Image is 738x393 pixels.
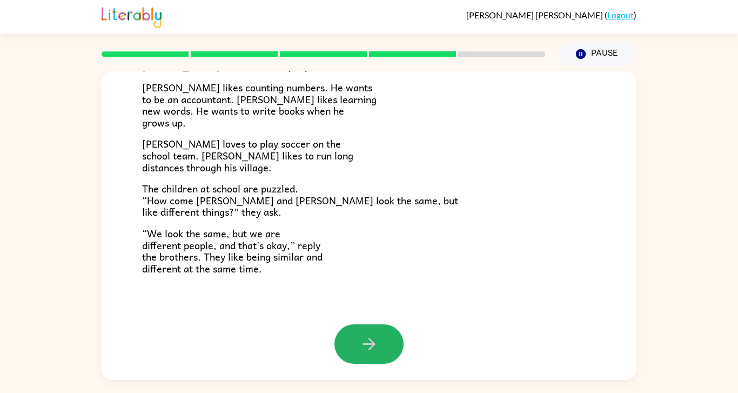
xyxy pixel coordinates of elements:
img: Literably [102,4,162,28]
button: Pause [558,42,636,66]
span: The children at school are puzzled. “How come [PERSON_NAME] and [PERSON_NAME] look the same, but ... [142,181,458,219]
span: “We look the same, but we are different people, and that's okay,” reply the brothers. They like b... [142,225,323,276]
a: Logout [607,10,634,20]
span: [PERSON_NAME] loves to play soccer on the school team. [PERSON_NAME] likes to run long distances ... [142,136,353,175]
span: [PERSON_NAME] likes counting numbers. He wants to be an accountant. [PERSON_NAME] likes learning ... [142,79,377,130]
span: [PERSON_NAME] [PERSON_NAME] [466,10,605,20]
div: ( ) [466,10,636,20]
